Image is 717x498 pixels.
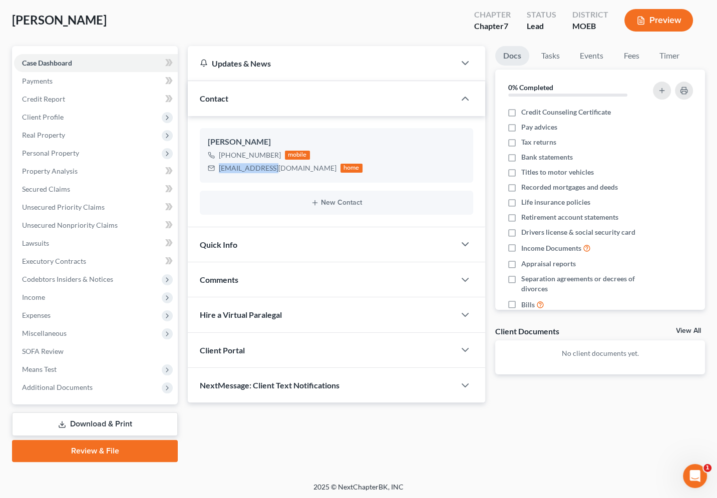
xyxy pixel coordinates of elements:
[14,54,178,72] a: Case Dashboard
[615,46,647,66] a: Fees
[521,152,573,162] span: Bank statements
[208,199,465,207] button: New Contact
[22,59,72,67] span: Case Dashboard
[219,150,281,160] div: [PHONE_NUMBER]
[200,275,238,284] span: Comments
[22,275,113,283] span: Codebtors Insiders & Notices
[200,58,443,69] div: Updates & News
[22,221,118,229] span: Unsecured Nonpriority Claims
[14,198,178,216] a: Unsecured Priority Claims
[22,257,86,265] span: Executory Contracts
[527,21,556,32] div: Lead
[200,240,237,249] span: Quick Info
[285,151,310,160] div: mobile
[503,348,697,358] p: No client documents yet.
[22,149,79,157] span: Personal Property
[521,197,590,207] span: Life insurance policies
[208,136,465,148] div: [PERSON_NAME]
[572,9,608,21] div: District
[200,380,339,390] span: NextMessage: Client Text Notifications
[521,107,611,117] span: Credit Counseling Certificate
[22,239,49,247] span: Lawsuits
[504,21,508,31] span: 7
[14,252,178,270] a: Executory Contracts
[14,216,178,234] a: Unsecured Nonpriority Claims
[624,9,693,32] button: Preview
[14,234,178,252] a: Lawsuits
[12,13,107,27] span: [PERSON_NAME]
[22,167,78,175] span: Property Analysis
[572,46,611,66] a: Events
[521,182,618,192] span: Recorded mortgages and deeds
[521,274,644,294] span: Separation agreements or decrees of divorces
[12,440,178,462] a: Review & File
[572,21,608,32] div: MOEB
[22,185,70,193] span: Secured Claims
[495,326,559,336] div: Client Documents
[521,259,576,269] span: Appraisal reports
[219,163,336,173] div: [EMAIL_ADDRESS][DOMAIN_NAME]
[521,167,594,177] span: Titles to motor vehicles
[521,227,635,237] span: Drivers license & social security card
[200,94,228,103] span: Contact
[521,137,556,147] span: Tax returns
[521,243,581,253] span: Income Documents
[340,164,363,173] div: home
[22,113,64,121] span: Client Profile
[22,311,51,319] span: Expenses
[14,342,178,360] a: SOFA Review
[22,77,53,85] span: Payments
[22,131,65,139] span: Real Property
[521,212,618,222] span: Retirement account statements
[12,412,178,436] a: Download & Print
[22,293,45,301] span: Income
[22,203,105,211] span: Unsecured Priority Claims
[521,300,535,310] span: Bills
[703,464,711,472] span: 1
[527,9,556,21] div: Status
[22,383,93,391] span: Additional Documents
[474,9,511,21] div: Chapter
[683,464,707,488] iframe: Intercom live chat
[200,310,282,319] span: Hire a Virtual Paralegal
[495,46,529,66] a: Docs
[22,95,65,103] span: Credit Report
[14,162,178,180] a: Property Analysis
[14,90,178,108] a: Credit Report
[651,46,687,66] a: Timer
[14,180,178,198] a: Secured Claims
[22,329,67,337] span: Miscellaneous
[521,122,557,132] span: Pay advices
[14,72,178,90] a: Payments
[200,345,245,355] span: Client Portal
[22,347,64,355] span: SOFA Review
[22,365,57,373] span: Means Test
[533,46,568,66] a: Tasks
[474,21,511,32] div: Chapter
[508,83,553,92] strong: 0% Completed
[676,327,701,334] a: View All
